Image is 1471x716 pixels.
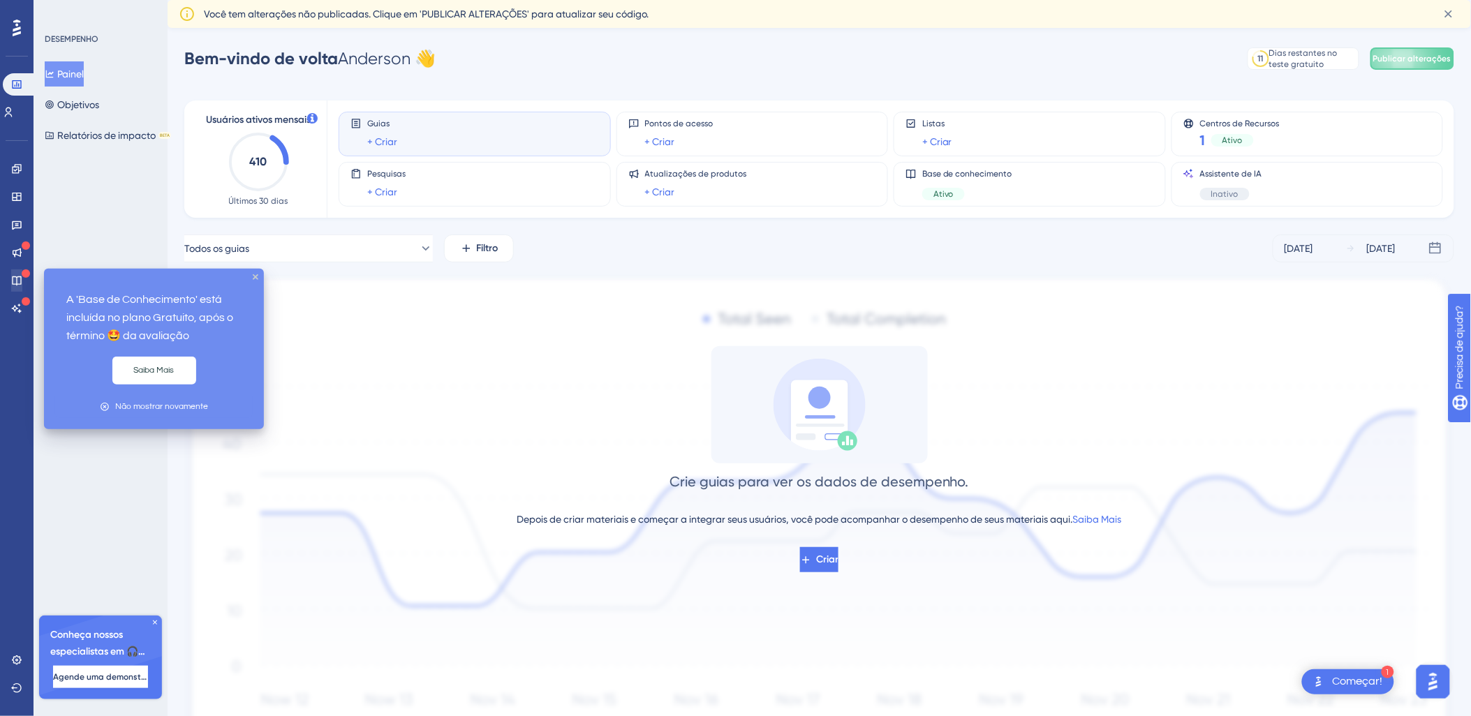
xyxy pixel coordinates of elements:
span: Usuários ativos mensais [206,112,311,128]
button: Publicar alterações [1370,47,1454,70]
div: Anderson 👋 [184,47,436,70]
a: Saiba Mais [1073,514,1122,525]
span: Atualizações de produtos [645,168,747,179]
button: Todos os guias [184,234,433,262]
span: Ativo [933,188,954,200]
span: Ativo [1222,135,1243,146]
span: 1 [1200,130,1206,150]
span: Inativo [1211,188,1239,200]
button: Saiba Mais [112,357,196,385]
span: Publicar alterações [1373,53,1451,64]
a: + Criar [367,133,397,150]
span: Agende uma demonstração [53,671,148,683]
div: [DATE] [1367,240,1396,257]
a: + Criar [367,184,397,200]
button: Agende uma demonstração [53,666,148,688]
span: Todos os guias [184,240,249,257]
font: Painel [57,66,84,82]
span: Pesquisas [367,168,406,179]
div: [DATE] [1285,240,1313,257]
span: Pontos de acesso [645,118,714,129]
span: Conheça nossos especialistas em 🎧 integração [50,627,151,660]
span: Bem-vindo de volta [184,48,338,68]
span: Últimos 30 dias [229,195,288,207]
button: Objetivos [45,92,99,117]
div: Crie guias para ver os dados de desempenho. [670,472,969,491]
div: Não mostrar novamente [115,400,208,413]
span: Assistente de IA [1200,168,1262,179]
div: Dias restantes no teste gratuito [1269,47,1354,70]
span: Filtro [477,240,498,257]
span: Listas [922,118,952,129]
font: Objetivos [57,96,99,113]
div: 1 [1382,666,1394,678]
span: Base de conhecimento [922,168,1012,179]
button: Painel [45,61,84,87]
button: Relatórios de impactoBETA [45,123,171,148]
font: Relatórios de impacto [57,127,156,144]
span: Centros de Recursos [1200,118,1280,128]
iframe: UserGuiding AI Assistant Launcher [1412,661,1454,703]
span: Precisa de ajuda? [33,3,117,20]
div: Começar! [1333,674,1383,689]
button: Criar [800,547,838,572]
div: BETA [158,132,171,139]
button: Filtro [444,234,514,262]
span: Guias [367,118,397,129]
div: Depois de criar materiais e começar a integrar seus usuários, você pode acompanhar o desempenho d... [517,511,1122,528]
div: DESEMPENHO [45,33,98,45]
p: A 'Base de Conhecimento' está incluída no plano Gratuito, após o término 🤩 da avaliação [66,291,242,345]
a: + Criar [645,133,675,150]
span: Você tem alterações não publicadas. Clique em 'PUBLICAR ALTERAÇÕES' para atualizar seu código. [204,6,649,22]
a: + Criar [922,133,952,150]
a: + Criar [645,184,675,200]
img: texto alternativo de imagem do iniciador [1310,673,1327,690]
div: Fechar dica de ferramenta [253,274,258,280]
span: Criar [816,551,838,568]
div: Abra o Get Started! lista de verificação, módulos restantes: 1 [1302,669,1394,694]
div: 11 [1258,53,1264,64]
text: 410 [250,155,267,168]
